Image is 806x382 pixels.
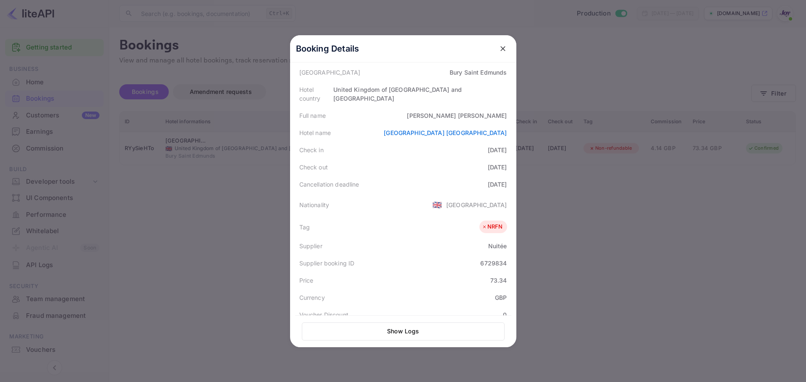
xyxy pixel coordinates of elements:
button: close [495,41,510,56]
span: United States [432,197,442,212]
a: [GEOGRAPHIC_DATA] [GEOGRAPHIC_DATA] [384,129,507,136]
div: Check out [299,163,328,172]
div: Hotel name [299,128,331,137]
div: Cancellation deadline [299,180,359,189]
div: United Kingdom of [GEOGRAPHIC_DATA] and [GEOGRAPHIC_DATA] [333,85,507,103]
div: Bury Saint Edmunds [450,68,507,77]
div: Voucher Discount [299,310,348,319]
div: Hotel country [299,85,334,103]
div: [PERSON_NAME] [PERSON_NAME] [407,111,507,120]
div: Supplier booking ID [299,259,355,268]
div: GBP [495,293,507,302]
div: 0 [503,310,507,319]
button: Show Logs [302,322,505,340]
div: 73.34 [490,276,507,285]
div: Currency [299,293,325,302]
div: Nationality [299,200,330,209]
div: NRFN [482,223,503,231]
div: [DATE] [488,180,507,189]
div: Check in [299,146,324,154]
div: Full name [299,111,326,120]
div: 6729834 [480,259,507,268]
div: [DATE] [488,163,507,172]
div: [DATE] [488,146,507,154]
div: Tag [299,223,310,231]
div: Nuitée [488,242,507,250]
p: Booking Details [296,42,359,55]
div: [GEOGRAPHIC_DATA] [299,68,361,77]
div: [GEOGRAPHIC_DATA] [446,200,507,209]
div: Supplier [299,242,322,250]
div: Price [299,276,314,285]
